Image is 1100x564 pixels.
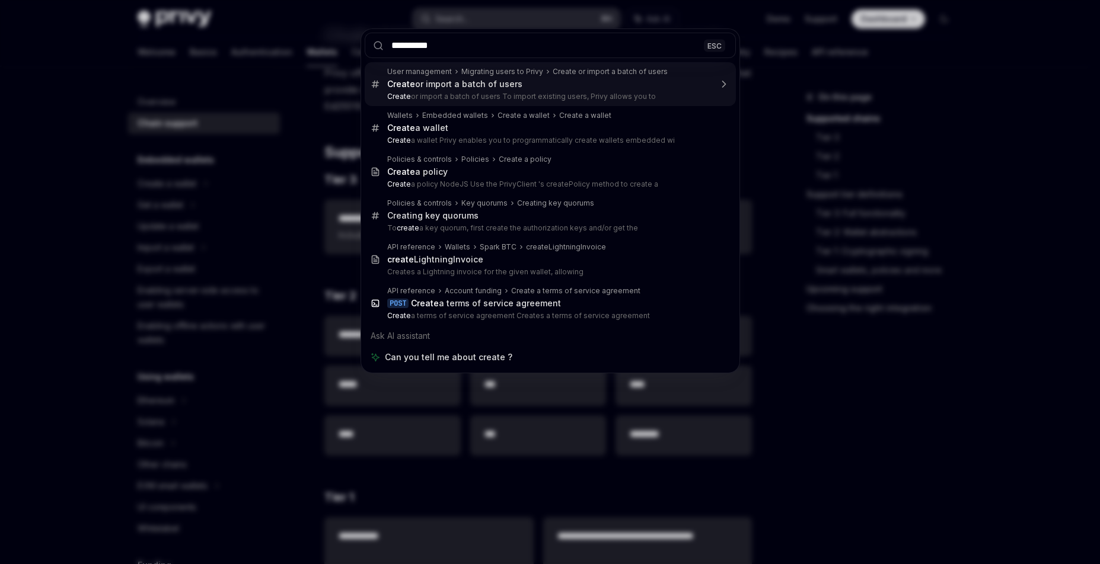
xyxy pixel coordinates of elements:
div: Create a wallet [498,111,550,120]
b: Create [387,180,411,188]
div: Migrating users to Privy [461,67,543,76]
div: Ask AI assistant [365,325,736,347]
b: Create [387,79,415,89]
b: Create [411,298,439,308]
div: API reference [387,286,435,296]
b: create [387,254,414,264]
p: or import a batch of users To import existing users, Privy allows you to [387,92,711,101]
div: a policy [387,166,448,177]
div: Spark BTC [480,242,516,252]
b: Create [387,92,411,101]
b: create [397,223,419,232]
div: Policies & controls [387,198,452,208]
b: Create [387,166,415,177]
div: Creating key quorums [387,210,479,221]
p: a policy NodeJS Use the PrivyClient 's createPolicy method to create a [387,180,711,189]
div: Create a terms of service agreement [511,286,640,296]
div: Wallets [387,111,413,120]
div: Create or import a batch of users [553,67,668,76]
div: a wallet [387,123,448,133]
p: a terms of service agreement Creates a terms of service agreement [387,311,711,321]
div: Create a policy [499,155,551,164]
b: Create [387,311,411,320]
div: a terms of service agreement [411,298,561,309]
span: Can you tell me about create ? [385,351,512,363]
div: LightningInvoice [387,254,483,265]
div: or import a batch of users [387,79,522,89]
div: Embedded wallets [422,111,488,120]
div: Account funding [445,286,502,296]
div: Create a wallet [559,111,611,120]
p: Creates a Lightning invoice for the given wallet, allowing [387,267,711,277]
div: Policies & controls [387,155,452,164]
b: Create [387,136,411,145]
b: Create [387,123,415,133]
div: Key quorums [461,198,508,208]
div: Wallets [445,242,470,252]
div: Policies [461,155,489,164]
div: createLightningInvoice [526,242,606,252]
p: To a key quorum, first create the authorization keys and/or get the [387,223,711,233]
div: Creating key quorums [517,198,594,208]
div: User management [387,67,452,76]
div: ESC [704,39,725,52]
div: POST [387,299,409,308]
p: a wallet Privy enables you to programmatically create wallets embedded wi [387,136,711,145]
div: API reference [387,242,435,252]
